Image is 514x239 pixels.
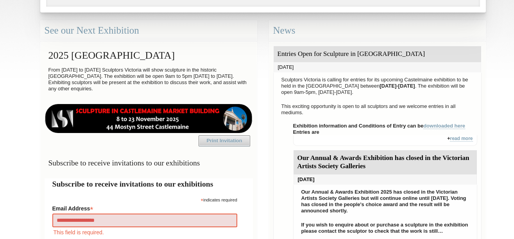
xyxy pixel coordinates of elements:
[45,155,253,171] h3: Subscribe to receive invitations to our exhibitions
[45,46,253,65] h2: 2025 [GEOGRAPHIC_DATA]
[52,196,237,203] div: indicates required
[294,174,477,185] div: [DATE]
[293,135,477,146] div: +
[45,104,253,133] img: castlemaine-ldrbd25v2.png
[45,65,253,94] p: From [DATE] to [DATE] Sculptors Victoria will show sculpture in the historic [GEOGRAPHIC_DATA]. T...
[423,123,465,129] a: downloaded here
[380,83,415,89] strong: [DATE]-[DATE]
[294,150,477,174] div: Our Annual & Awards Exhibition has closed in the Victorian Artists Society Galleries
[52,178,245,190] h2: Subscribe to receive invitations to our exhibitions
[199,135,250,146] a: Print Invitation
[278,75,477,97] p: Sculptors Victoria is calling for entries for its upcoming Castelmaine exhibition to be held in t...
[450,136,473,142] a: read more
[274,62,481,72] div: [DATE]
[297,187,473,216] p: Our Annual & Awards Exhibition 2025 has closed in the Victorian Artists Society Galleries but wil...
[269,20,486,41] div: News
[297,220,473,236] p: If you wish to enquire about or purchase a sculpture in the exhibition please contact the sculpto...
[52,203,237,212] label: Email Address
[293,123,466,129] strong: Exhibition information and Conditions of Entry can be
[274,46,481,62] div: Entries Open for Sculpture in [GEOGRAPHIC_DATA]
[40,20,257,41] div: See our Next Exhibition
[52,228,237,237] div: This field is required.
[278,101,477,118] p: This exciting opportunity is open to all sculptors and we welcome entries in all mediums.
